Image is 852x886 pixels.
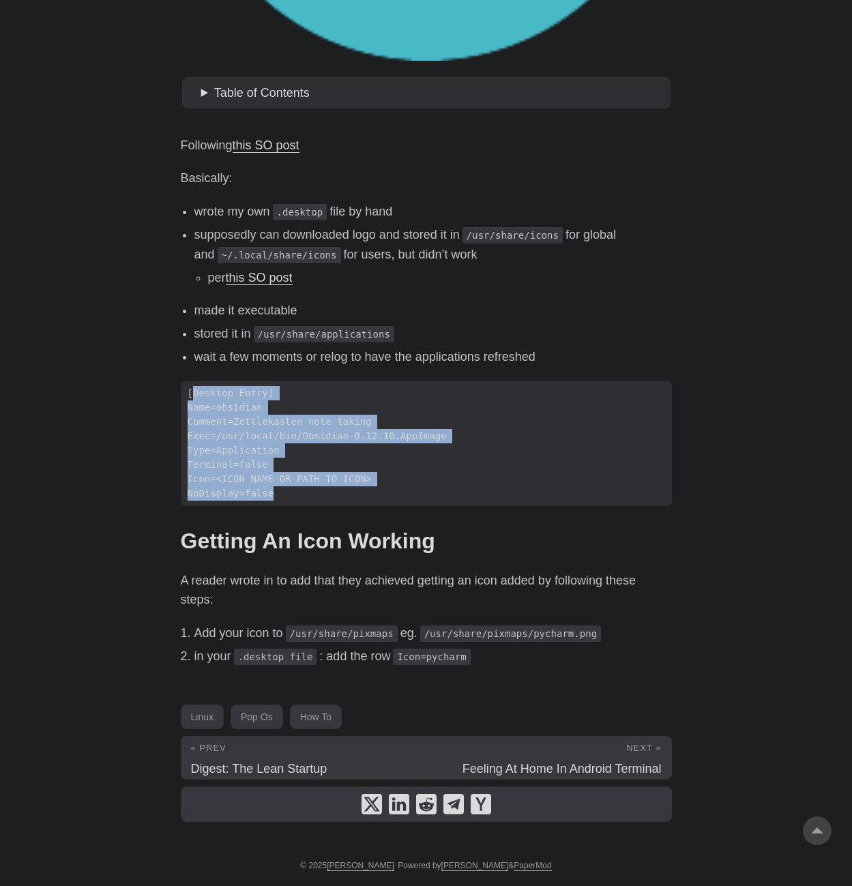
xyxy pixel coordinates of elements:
[194,301,672,321] li: made it executable
[208,268,672,288] li: per
[389,794,409,814] a: share How To Add Application To Pop OS Gnome Launcher on linkedin
[181,136,672,156] p: Following
[231,705,283,729] a: Pop Os
[191,762,327,776] span: Digest: The Lean Startup
[194,347,672,367] li: wait a few moments or relog to have the applications refreshed
[181,705,224,729] a: Linux
[214,86,310,100] span: Table of Contents
[181,443,287,458] span: Type=Application
[254,326,394,342] code: /usr/share/applications
[420,625,601,642] code: /usr/share/pixmaps/pycharm.png
[181,458,275,472] span: Terminal=false
[514,861,551,871] a: PaperMod
[191,743,226,753] span: « Prev
[181,528,672,554] h2: Getting An Icon Working
[194,623,672,643] li: Add your icon to eg.
[181,429,454,443] span: Exec=/usr/local/bin/Obsidian-0.12.10.AppImage
[194,647,672,666] li: in your : add the row
[286,625,398,642] code: /usr/share/pixmaps
[290,705,342,729] a: How To
[471,794,491,814] a: share How To Add Application To Pop OS Gnome Launcher on ycombinator
[181,400,269,415] span: Name=obsidian
[443,794,464,814] a: share How To Add Application To Pop OS Gnome Launcher on telegram
[234,649,317,665] code: .desktop file
[218,247,341,263] code: ~/.local/share/icons
[626,743,661,753] span: Next »
[362,794,382,814] a: share How To Add Application To Pop OS Gnome Launcher on x
[441,861,509,871] a: [PERSON_NAME]
[233,138,299,152] a: this SO post
[194,202,672,222] li: wrote my own file by hand
[181,472,379,486] span: Icon=<ICON NAME OR PATH TO ICON>
[181,571,672,610] p: A reader wrote in to add that they achieved getting an icon added by following these steps:
[194,225,672,287] li: supposedly can downloaded logo and stored it in for global and for users, but didn’t work
[273,204,327,220] code: .desktop
[462,762,662,776] span: Feeling At Home In Android Terminal
[398,861,551,870] span: Powered by &
[300,861,394,870] span: © 2025
[201,83,665,103] summary: Table of Contents
[181,737,426,779] a: « Prev Digest: The Lean Startup
[194,324,672,344] li: stored it in
[416,794,437,814] a: share How To Add Application To Pop OS Gnome Launcher on reddit
[181,415,379,429] span: Comment=Zettlekasten note taking
[181,486,281,501] span: NoDisplay=false
[462,227,563,243] code: /usr/share/icons
[327,861,394,871] a: [PERSON_NAME]
[426,737,671,779] a: Next » Feeling At Home In Android Terminal
[226,271,293,284] a: this SO post
[803,816,832,845] a: go to top
[181,386,281,400] span: [Desktop Entry]
[393,649,470,665] code: Icon=pycharm
[181,168,672,188] p: Basically:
